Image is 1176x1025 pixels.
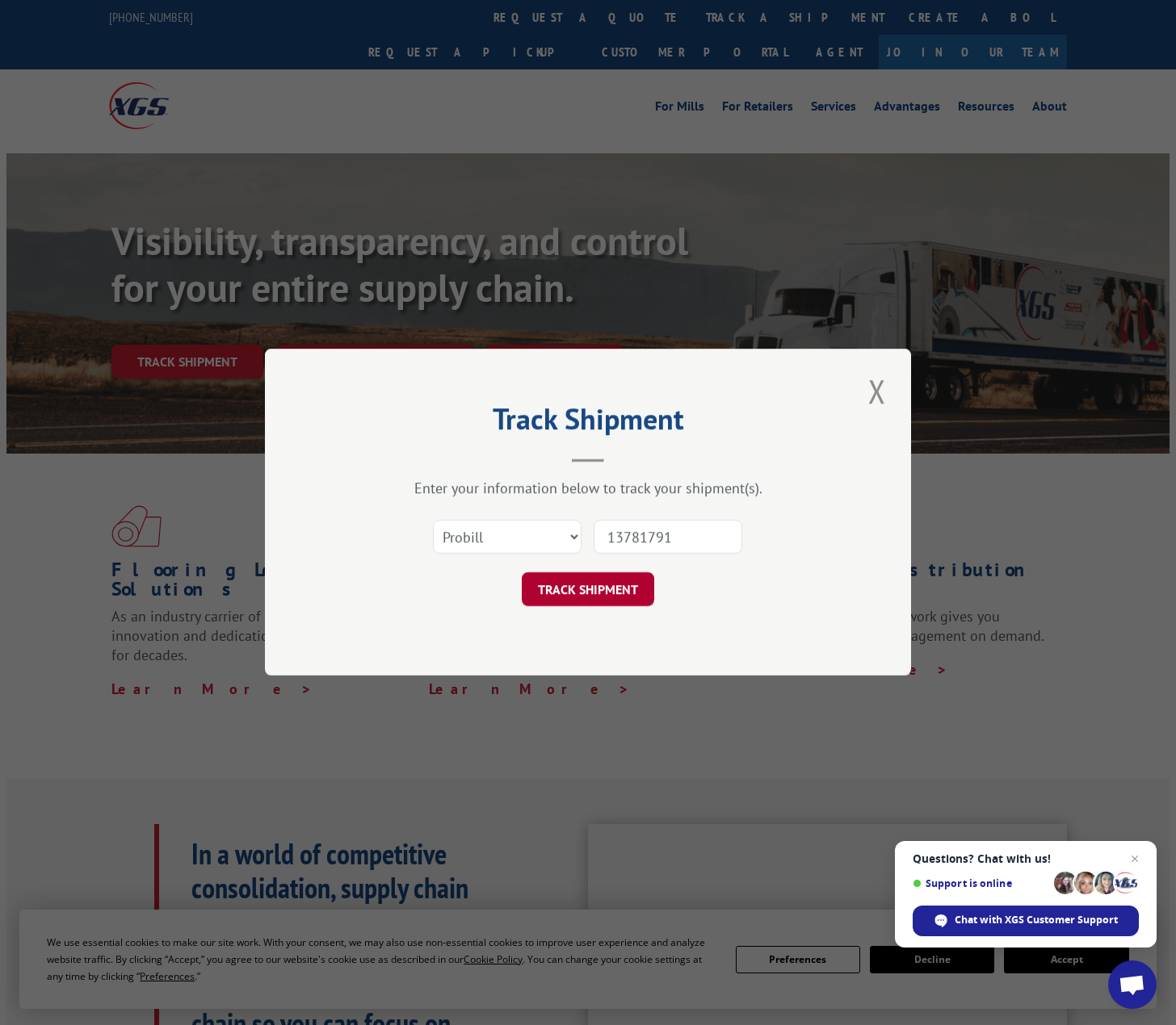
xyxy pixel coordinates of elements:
span: Questions? Chat with us! [913,852,1139,865]
input: Number(s) [594,521,742,554]
span: Support is online [913,877,1048,889]
button: TRACK SHIPMENT [522,573,654,607]
span: Chat with XGS Customer Support [955,913,1118,927]
button: Close modal [863,369,891,413]
span: Chat with XGS Customer Support [913,906,1139,936]
div: Enter your information below to track your shipment(s). [346,479,830,498]
h2: Track Shipment [346,408,830,438]
a: Open chat [1108,960,1157,1009]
